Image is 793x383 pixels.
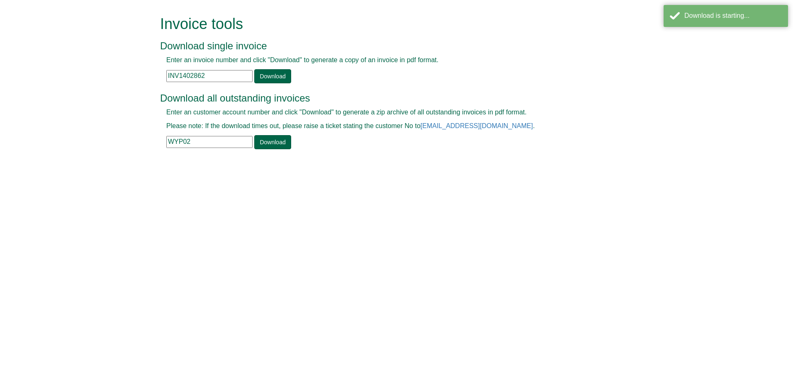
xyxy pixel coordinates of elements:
a: [EMAIL_ADDRESS][DOMAIN_NAME] [421,122,533,129]
input: e.g. INV1234 [166,70,253,82]
a: Download [254,69,291,83]
input: e.g. BLA02 [166,136,253,148]
h1: Invoice tools [160,16,614,32]
h3: Download all outstanding invoices [160,93,614,104]
p: Please note: If the download times out, please raise a ticket stating the customer No to . [166,121,608,131]
p: Enter an customer account number and click "Download" to generate a zip archive of all outstandin... [166,108,608,117]
a: Download [254,135,291,149]
p: Enter an invoice number and click "Download" to generate a copy of an invoice in pdf format. [166,56,608,65]
h3: Download single invoice [160,41,614,51]
div: Download is starting... [684,11,782,21]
